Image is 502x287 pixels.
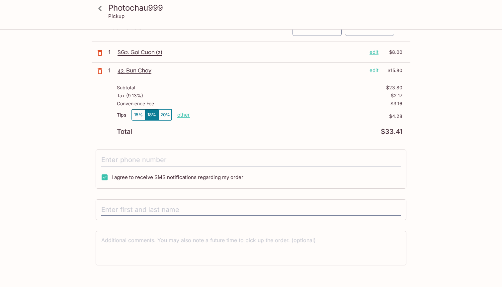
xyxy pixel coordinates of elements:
p: Total [117,129,132,135]
p: Pickup [108,13,125,19]
span: I agree to receive SMS notifications regarding my order [112,174,243,180]
p: Tips [117,112,126,118]
p: 43. Bun Chay [118,67,364,74]
input: Enter phone number [101,154,401,166]
p: 1 [108,67,115,74]
p: $8.00 [382,48,402,56]
h3: Photochau999 [108,3,405,13]
button: 18% [145,109,158,120]
p: $23.80 [386,85,402,90]
button: 15% [132,109,145,120]
input: Enter first and last name [101,204,401,216]
p: SG2. Goi Cuon (2) [118,48,364,56]
button: other [177,112,190,118]
p: $4.28 [190,114,402,119]
p: $15.80 [382,67,402,74]
p: 1 [108,48,115,56]
p: Subtotal [117,85,135,90]
p: Tax ( 9.13% ) [117,93,143,98]
button: 20% [158,109,172,120]
p: $3.16 [390,101,402,106]
p: edit [370,48,378,56]
p: edit [370,67,378,74]
p: Your Order [108,24,292,30]
p: $33.41 [381,129,402,135]
p: $2.17 [391,93,402,98]
p: Convenience Fee [117,101,154,106]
